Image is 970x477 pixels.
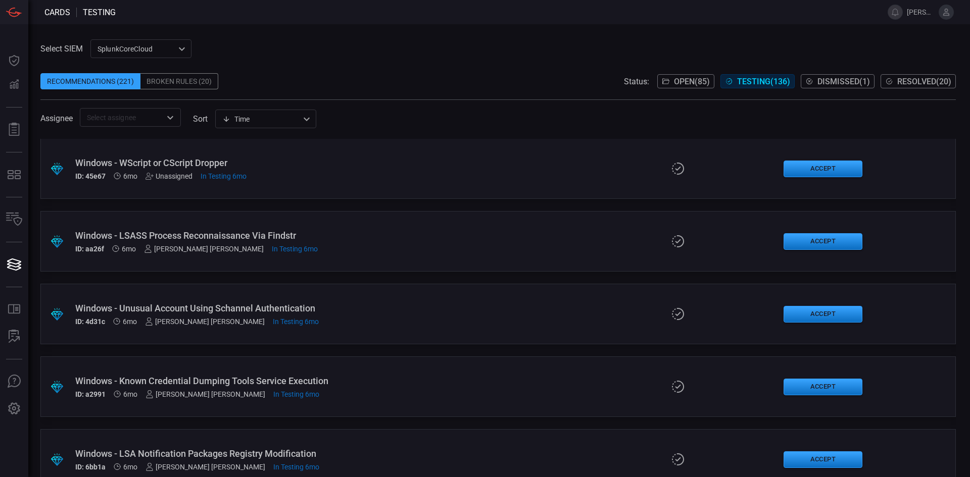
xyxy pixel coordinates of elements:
[801,74,875,88] button: Dismissed(1)
[2,252,26,277] button: Cards
[83,8,116,17] span: testing
[2,48,26,73] button: Dashboard
[75,390,106,398] h5: ID: a2991
[75,448,396,459] div: Windows - LSA Notification Packages Registry Modification
[657,74,714,88] button: Open(85)
[98,44,175,54] p: SplunkCoreCloud
[784,161,862,177] button: Accept
[784,451,862,468] button: Accept
[784,379,862,395] button: Accept
[897,77,951,86] span: Resolved ( 20 )
[273,463,319,471] span: Feb 17, 2025 1:18 PM
[784,233,862,250] button: Accept
[145,317,265,326] div: [PERSON_NAME] [PERSON_NAME]
[2,163,26,187] button: MITRE - Detection Posture
[784,306,862,323] button: Accept
[624,77,649,86] span: Status:
[817,77,870,86] span: Dismissed ( 1 )
[122,245,136,253] span: Feb 24, 2025 1:24 AM
[144,245,264,253] div: [PERSON_NAME] [PERSON_NAME]
[83,111,161,124] input: Select assignee
[75,376,396,386] div: Windows - Known Credential Dumping Tools Service Execution
[907,8,935,16] span: [PERSON_NAME][EMAIL_ADDRESS][PERSON_NAME][DOMAIN_NAME]
[2,297,26,322] button: Rule Catalog
[75,230,396,241] div: Windows - LSASS Process Reconnaissance Via Findstr
[40,114,73,123] span: Assignee
[75,317,105,326] h5: ID: 4d31c
[163,111,177,125] button: Open
[123,317,137,326] span: Feb 24, 2025 1:24 AM
[222,114,300,124] div: Time
[75,463,106,471] h5: ID: 6bb1a
[44,8,70,17] span: Cards
[2,118,26,142] button: Reports
[145,390,265,398] div: [PERSON_NAME] [PERSON_NAME]
[145,463,265,471] div: [PERSON_NAME] [PERSON_NAME]
[2,73,26,97] button: Detections
[2,397,26,421] button: Preferences
[40,73,140,89] div: Recommendations (221)
[2,207,26,232] button: Inventory
[123,390,137,398] span: Feb 17, 2025 1:10 AM
[881,74,956,88] button: Resolved(20)
[75,172,106,180] h5: ID: 45e67
[201,172,247,180] span: Feb 24, 2025 11:48 AM
[273,317,319,326] span: Feb 24, 2025 11:37 AM
[123,172,137,180] span: Feb 24, 2025 1:24 AM
[273,390,319,398] span: Feb 17, 2025 1:24 PM
[720,74,795,88] button: Testing(136)
[123,463,137,471] span: Feb 17, 2025 1:10 AM
[2,369,26,394] button: Ask Us A Question
[75,245,104,253] h5: ID: aa26f
[193,114,208,124] label: sort
[75,303,396,313] div: Windows - Unusual Account Using Schannel Authentication
[2,325,26,349] button: ALERT ANALYSIS
[140,73,218,89] div: Broken Rules (20)
[75,157,396,168] div: Windows - WScript or CScript Dropper
[272,245,318,253] span: Feb 24, 2025 11:43 AM
[674,77,710,86] span: Open ( 85 )
[737,77,790,86] span: Testing ( 136 )
[40,44,83,54] label: Select SIEM
[145,172,192,180] div: Unassigned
